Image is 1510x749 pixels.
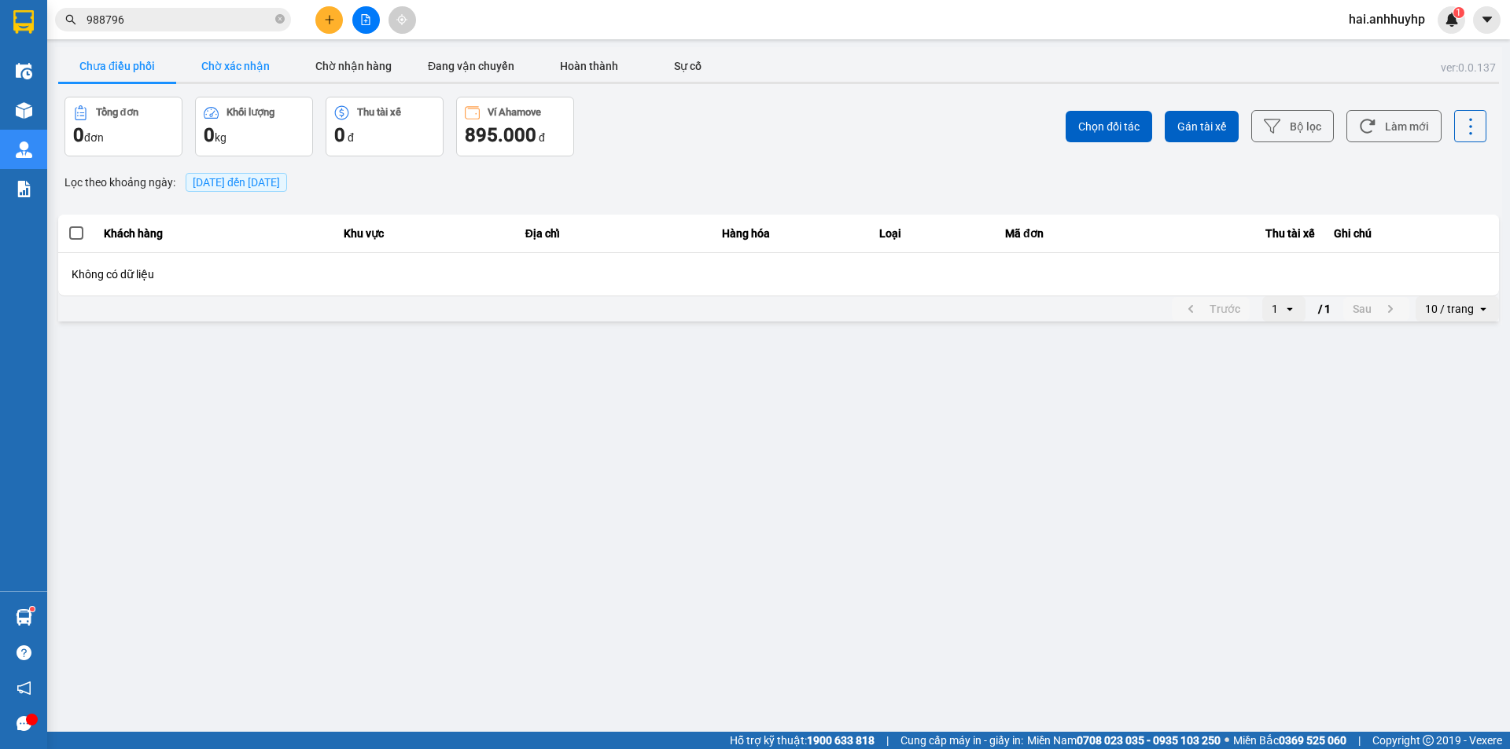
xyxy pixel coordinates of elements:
[16,181,32,197] img: solution-icon
[204,124,215,146] span: 0
[17,716,31,731] span: message
[1123,224,1315,243] div: Thu tài xế
[1318,299,1331,318] span: / 1
[315,6,343,34] button: plus
[1225,737,1229,743] span: ⚪️
[1279,734,1346,747] strong: 0369 525 060
[17,681,31,696] span: notification
[193,176,280,189] span: 15/08/2025 đến 15/08/2025
[16,63,32,79] img: warehouse-icon
[16,102,32,119] img: warehouse-icon
[73,124,84,146] span: 0
[465,123,565,148] div: đ
[1445,13,1459,27] img: icon-new-feature
[530,50,648,82] button: Hoàn thành
[465,124,536,146] span: 895.000
[16,141,32,158] img: warehouse-icon
[1251,110,1334,142] button: Bộ lọc
[1456,7,1461,18] span: 1
[1078,119,1140,134] span: Chọn đối tác
[1077,734,1221,747] strong: 0708 023 035 - 0935 103 250
[870,215,996,253] th: Loại
[1283,303,1296,315] svg: open
[516,215,713,253] th: Địa chỉ
[1272,301,1278,317] div: 1
[360,14,371,25] span: file-add
[1324,215,1499,253] th: Ghi chú
[1336,9,1438,29] span: hai.anhhuyhp
[96,107,138,118] div: Tổng đơn
[17,645,31,660] span: question-circle
[1423,735,1434,746] span: copyright
[1177,119,1226,134] span: Gán tài xế
[334,215,516,253] th: Khu vực
[357,107,401,118] div: Thu tài xế
[1066,111,1152,142] button: Chọn đối tác
[456,97,574,156] button: Ví Ahamove895.000 đ
[326,97,444,156] button: Thu tài xế0 đ
[87,11,272,28] input: Tìm tên, số ĐT hoặc mã đơn
[412,50,530,82] button: Đang vận chuyển
[1233,732,1346,749] span: Miền Bắc
[94,215,334,253] th: Khách hàng
[886,732,889,749] span: |
[58,50,176,82] button: Chưa điều phối
[195,97,313,156] button: Khối lượng0kg
[64,174,175,191] span: Lọc theo khoảng ngày :
[1027,732,1221,749] span: Miền Nam
[65,14,76,25] span: search
[352,6,380,34] button: file-add
[324,14,335,25] span: plus
[7,62,87,142] img: logo
[72,266,1486,282] div: Không có dữ liệu
[1477,303,1490,315] svg: open
[807,734,875,747] strong: 1900 633 818
[186,173,287,192] span: [DATE] đến [DATE]
[1358,732,1361,749] span: |
[1453,7,1464,18] sup: 1
[1473,6,1501,34] button: caret-down
[294,50,412,82] button: Chờ nhận hàng
[16,609,32,626] img: warehouse-icon
[176,50,294,82] button: Chờ xác nhận
[1425,301,1474,317] div: 10 / trang
[648,50,727,82] button: Sự cố
[730,732,875,749] span: Hỗ trợ kỹ thuật:
[13,10,34,34] img: logo-vxr
[30,607,35,611] sup: 1
[713,215,870,253] th: Hàng hóa
[1475,301,1477,317] input: Selected 10 / trang.
[275,13,285,28] span: close-circle
[396,14,407,25] span: aim
[89,68,225,123] span: Chuyển phát nhanh: [GEOGRAPHIC_DATA] - [GEOGRAPHIC_DATA]
[900,732,1023,749] span: Cung cấp máy in - giấy in:
[73,123,174,148] div: đơn
[1480,13,1494,27] span: caret-down
[334,124,345,146] span: 0
[389,6,416,34] button: aim
[996,215,1114,253] th: Mã đơn
[1343,297,1409,321] button: next page. current page 1 / 1
[64,97,182,156] button: Tổng đơn0đơn
[1165,111,1239,142] button: Gán tài xế
[1172,297,1250,321] button: previous page. current page 1 / 1
[204,123,304,148] div: kg
[488,107,541,118] div: Ví Ahamove
[275,14,285,24] span: close-circle
[1346,110,1442,142] button: Làm mới
[98,13,215,64] strong: CHUYỂN PHÁT NHANH VIP ANH HUY
[334,123,435,148] div: đ
[226,107,274,118] div: Khối lượng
